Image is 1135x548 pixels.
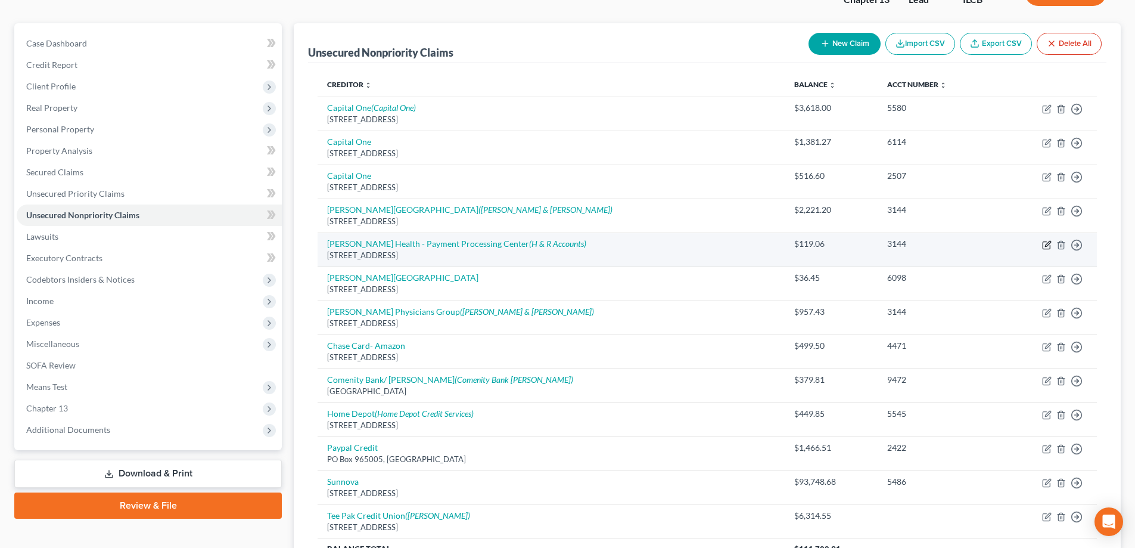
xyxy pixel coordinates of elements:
span: Lawsuits [26,231,58,242]
div: 6114 [887,136,988,148]
div: [STREET_ADDRESS] [327,182,775,193]
a: Sunnova [327,476,359,487]
div: [STREET_ADDRESS] [327,488,775,499]
span: Chapter 13 [26,403,68,413]
a: Export CSV [960,33,1032,55]
div: Unsecured Nonpriority Claims [308,45,453,60]
div: 3144 [887,204,988,216]
a: Unsecured Nonpriority Claims [17,205,282,226]
div: [STREET_ADDRESS] [327,250,775,261]
div: 9472 [887,374,988,386]
button: Import CSV [885,33,955,55]
a: Capital One [327,171,371,181]
span: Property Analysis [26,145,92,156]
i: ([PERSON_NAME] & [PERSON_NAME]) [460,306,594,317]
a: Tee Pak Credit Union([PERSON_NAME]) [327,510,470,521]
i: unfold_more [940,82,947,89]
div: [GEOGRAPHIC_DATA] [327,386,775,397]
a: Credit Report [17,54,282,76]
div: $379.81 [794,374,868,386]
div: [STREET_ADDRESS] [327,318,775,329]
a: Home Depot(Home Depot Credit Services) [327,408,474,419]
a: Capital One [327,137,371,147]
a: Review & File [14,493,282,519]
div: [STREET_ADDRESS] [327,148,775,159]
a: Unsecured Priority Claims [17,183,282,205]
span: Executory Contracts [26,253,102,263]
a: [PERSON_NAME] Physicians Group([PERSON_NAME] & [PERSON_NAME]) [327,306,594,317]
a: [PERSON_NAME][GEOGRAPHIC_DATA] [327,273,478,283]
div: Open Intercom Messenger [1094,507,1123,536]
i: (Capital One) [371,103,416,113]
span: Income [26,296,54,306]
a: Chase Card- Amazon [327,340,405,351]
i: ([PERSON_NAME]) [405,510,470,521]
div: $119.06 [794,238,868,250]
button: New Claim [809,33,881,55]
div: [STREET_ADDRESS] [327,114,775,125]
span: Real Property [26,103,77,113]
span: Expenses [26,317,60,327]
i: (H & R Accounts) [529,239,586,249]
span: Case Dashboard [26,38,87,48]
a: Property Analysis [17,140,282,162]
div: [STREET_ADDRESS] [327,352,775,363]
span: Means Test [26,382,67,392]
i: (Home Depot Credit Services) [375,408,474,419]
div: [STREET_ADDRESS] [327,522,775,533]
div: $36.45 [794,272,868,284]
div: [STREET_ADDRESS] [327,420,775,431]
i: unfold_more [829,82,836,89]
div: 2422 [887,442,988,454]
div: 4471 [887,340,988,352]
a: Balance unfold_more [794,80,836,89]
span: Unsecured Priority Claims [26,188,125,199]
span: Secured Claims [26,167,83,177]
div: $1,381.27 [794,136,868,148]
div: 3144 [887,238,988,250]
a: Paypal Credit [327,442,378,453]
a: Executory Contracts [17,247,282,269]
span: Unsecured Nonpriority Claims [26,210,139,220]
span: Credit Report [26,60,77,70]
span: Personal Property [26,124,94,134]
a: Creditor unfold_more [327,80,372,89]
div: $3,618.00 [794,102,868,114]
div: 6098 [887,272,988,284]
div: 5580 [887,102,988,114]
a: Case Dashboard [17,33,282,54]
a: [PERSON_NAME] Health - Payment Processing Center(H & R Accounts) [327,239,586,249]
div: 5545 [887,408,988,420]
div: 3144 [887,306,988,318]
span: Codebtors Insiders & Notices [26,274,135,284]
a: Comenity Bank/ [PERSON_NAME](Comenity Bank [PERSON_NAME]) [327,374,573,385]
a: [PERSON_NAME][GEOGRAPHIC_DATA]([PERSON_NAME] & [PERSON_NAME]) [327,205,612,215]
div: $6,314.55 [794,510,868,522]
div: [STREET_ADDRESS] [327,284,775,295]
span: SOFA Review [26,360,76,370]
i: ([PERSON_NAME] & [PERSON_NAME]) [478,205,612,215]
i: unfold_more [365,82,372,89]
a: Lawsuits [17,226,282,247]
a: Download & Print [14,460,282,488]
i: (Comenity Bank [PERSON_NAME]) [455,374,573,385]
span: Additional Documents [26,425,110,435]
a: Acct Number unfold_more [887,80,947,89]
a: Capital One(Capital One) [327,103,416,113]
button: Delete All [1037,33,1102,55]
div: 2507 [887,170,988,182]
div: $499.50 [794,340,868,352]
a: Secured Claims [17,162,282,183]
div: $1,466.51 [794,442,868,454]
div: $516.60 [794,170,868,182]
div: $449.85 [794,408,868,420]
div: $2,221.20 [794,204,868,216]
a: SOFA Review [17,355,282,376]
span: Client Profile [26,81,76,91]
div: $93,748.68 [794,476,868,488]
div: $957.43 [794,306,868,318]
div: [STREET_ADDRESS] [327,216,775,227]
span: Miscellaneous [26,339,79,349]
div: 5486 [887,476,988,488]
div: PO Box 965005, [GEOGRAPHIC_DATA] [327,454,775,465]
